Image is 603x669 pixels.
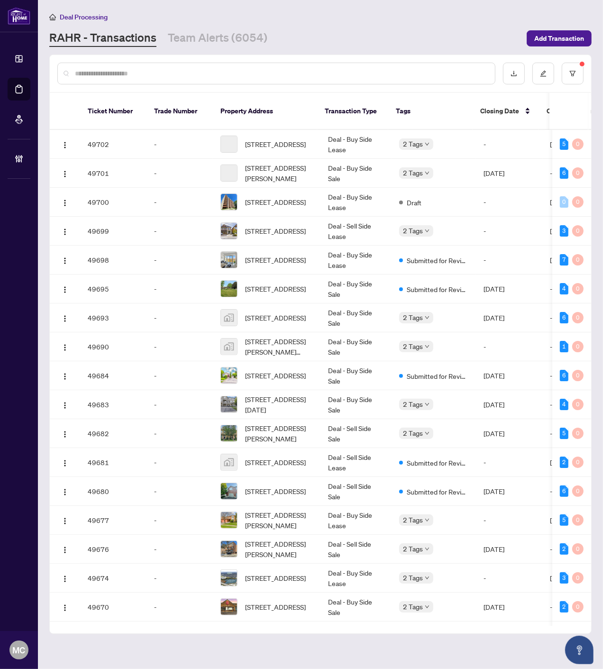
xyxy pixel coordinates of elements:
td: Deal - Sell Side Sale [320,477,392,506]
td: [DATE] [476,477,542,506]
td: 49693 [80,303,146,332]
td: - [146,361,213,390]
img: Logo [61,402,69,409]
td: Deal - Sell Side Sale [320,535,392,564]
span: [STREET_ADDRESS][PERSON_NAME] [245,423,313,444]
span: filter [569,70,576,77]
td: - [146,564,213,593]
div: 0 [572,486,584,497]
td: [DATE] [476,593,542,622]
button: Logo [57,137,73,152]
button: Logo [57,455,73,470]
div: 0 [572,254,584,266]
td: Deal - Buy Side Lease [320,564,392,593]
td: Deal - Buy Side Lease [320,188,392,217]
button: Logo [57,194,73,210]
div: 6 [560,167,568,179]
img: thumbnail-img [221,252,237,268]
span: down [425,518,429,522]
img: Logo [61,373,69,380]
div: 0 [572,283,584,294]
span: 2 Tags [403,572,423,583]
td: 49676 [80,535,146,564]
div: 5 [560,428,568,439]
button: edit [532,63,554,84]
span: MC [13,643,26,657]
button: Logo [57,397,73,412]
td: - [146,130,213,159]
th: Property Address [213,93,317,130]
div: 0 [572,167,584,179]
img: thumbnail-img [221,223,237,239]
span: 2 Tags [403,312,423,323]
td: Deal - Sell Side Lease [320,217,392,246]
td: [DATE] [476,390,542,419]
td: 49690 [80,332,146,361]
span: down [425,315,429,320]
td: Deal - Sell Side Sale [320,419,392,448]
span: down [425,171,429,175]
span: Submitted for Review [407,458,468,468]
div: 3 [560,225,568,237]
th: Tags [388,93,473,130]
span: down [425,142,429,147]
span: Draft [407,197,421,208]
th: Closing Date [473,93,539,130]
td: Deal - Buy Side Sale [320,303,392,332]
button: Logo [57,513,73,528]
div: 3 [560,572,568,584]
span: [STREET_ADDRESS] [245,312,306,323]
td: - [146,275,213,303]
span: 2 Tags [403,167,423,178]
td: Deal - Buy Side Lease [320,246,392,275]
button: Logo [57,281,73,296]
span: [STREET_ADDRESS][PERSON_NAME] [245,163,313,183]
div: 2 [560,601,568,613]
td: - [146,217,213,246]
div: 0 [572,457,584,468]
td: [DATE] [476,535,542,564]
span: Deal Processing [60,13,108,21]
button: Logo [57,310,73,325]
td: - [476,564,542,593]
span: Submitted for Review [407,284,468,294]
img: thumbnail-img [221,310,237,326]
button: Logo [57,541,73,557]
td: [DATE] [476,159,542,188]
div: 6 [560,486,568,497]
img: thumbnail-img [221,396,237,412]
img: Logo [61,344,69,351]
span: [STREET_ADDRESS] [245,284,306,294]
span: [STREET_ADDRESS] [245,573,306,583]
span: 2 Tags [403,601,423,612]
div: 7 [560,254,568,266]
div: 0 [572,543,584,555]
td: 49674 [80,564,146,593]
img: thumbnail-img [221,483,237,499]
td: 49681 [80,448,146,477]
span: Submitted for Review [407,486,468,497]
img: Logo [61,257,69,265]
a: Team Alerts (6054) [168,30,267,47]
img: thumbnail-img [221,570,237,586]
img: Logo [61,575,69,583]
span: [STREET_ADDRESS] [245,486,306,496]
td: 49701 [80,159,146,188]
td: 49700 [80,188,146,217]
td: - [476,332,542,361]
td: 49699 [80,217,146,246]
div: 1 [560,341,568,352]
td: Deal - Buy Side Sale [320,159,392,188]
td: - [146,188,213,217]
td: [DATE] [476,303,542,332]
th: Ticket Number [80,93,146,130]
td: Deal - Sell Side Lease [320,448,392,477]
img: Logo [61,199,69,207]
img: thumbnail-img [221,599,237,615]
td: - [476,246,542,275]
td: - [146,448,213,477]
td: Deal - Buy Side Sale [320,332,392,361]
span: Add Transaction [534,31,584,46]
span: down [425,605,429,609]
td: 49684 [80,361,146,390]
